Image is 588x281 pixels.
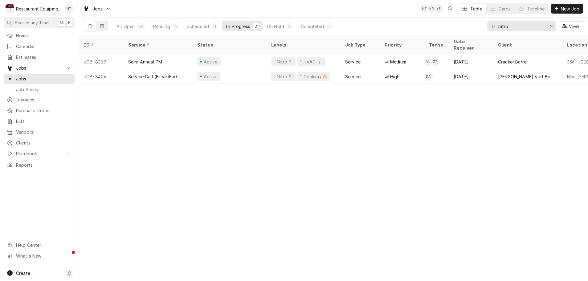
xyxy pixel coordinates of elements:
span: Search anything [15,19,49,26]
div: NT [420,4,429,13]
div: Dakota Arthur's Avatar [424,72,433,81]
div: Active [203,73,218,80]
div: Status [197,42,260,48]
a: Reports [4,160,75,170]
button: New Job [551,4,583,14]
a: Job Series [4,84,75,95]
span: Jobs [92,6,103,12]
div: Priority [385,42,418,48]
div: 's Avatar [434,4,443,13]
span: Help Center [16,242,71,248]
span: Jobs [16,65,63,71]
span: Jobs [16,75,72,82]
span: Job Series [16,86,72,93]
span: Medium [390,59,406,65]
div: Van Lucas's Avatar [424,57,433,66]
span: New Job [560,6,581,12]
div: ZT [431,57,439,66]
div: DA [424,72,433,81]
div: Zack Tussey's Avatar [431,57,439,66]
div: Job Type [345,42,375,48]
a: Go to Pricebook [4,149,75,159]
div: 38 [138,23,144,30]
div: Kelli Robinette's Avatar [427,4,436,13]
div: Date Received [454,38,487,51]
a: Go to Help Center [4,240,75,250]
div: Table [470,6,482,12]
div: On Hold [267,23,284,30]
button: Open search [445,4,455,14]
div: R [6,4,14,13]
span: Clients [16,140,72,146]
div: Nick Tussey's Avatar [420,4,429,13]
div: 6 [174,23,178,30]
div: NT [65,4,73,13]
span: Reports [16,162,72,168]
a: Jobs [4,74,75,84]
div: ⁴ HVAC 🌡️ [299,59,323,65]
div: Cards [499,6,511,12]
div: Restaurant Equipment Diagnostics's Avatar [6,4,14,13]
div: Nick Tussey's Avatar [65,4,73,13]
div: Client [498,42,556,48]
div: VL [424,57,433,66]
div: KR [427,4,436,13]
div: + 3 [434,4,443,13]
a: Go to Jobs [81,4,113,14]
a: Purchase Orders [4,105,75,116]
div: ⁴ Cooking 🔥 [299,73,328,80]
div: Semi-Annual PM [128,59,162,65]
div: Labels [271,42,335,48]
div: Service [345,59,361,65]
span: High [390,73,400,80]
div: Scheduled [187,23,209,30]
div: Service [128,42,186,48]
div: [DATE] [449,54,493,69]
span: Invoices [16,96,72,103]
button: Search anything⌘K [4,17,75,28]
input: Keyword search [498,21,545,31]
span: What's New [16,253,71,259]
div: Cracker Barrel [498,59,528,65]
div: JOB-8389 [79,54,123,69]
button: Erase input [546,21,556,31]
div: In Progress [226,23,250,30]
div: Active [203,59,218,65]
a: Vendors [4,127,75,137]
a: Home [4,31,75,41]
span: C [68,270,71,276]
div: [DATE] [449,69,493,84]
a: Invoices [4,95,75,105]
div: Service Call (Break/Fix) [128,73,177,80]
div: 11 [213,23,216,30]
div: ¹ Nitro📍 [274,73,293,80]
button: View [559,21,583,31]
div: Techs [429,42,444,48]
span: ⌘ [59,19,64,26]
a: Estimates [4,52,75,62]
span: Purchase Orders [16,107,72,114]
div: 8 [288,23,292,30]
a: Clients [4,138,75,148]
div: All Open [116,23,135,30]
a: Go to Jobs [4,63,75,73]
div: 2 [254,23,258,30]
span: Calendar [16,43,72,50]
a: Bills [4,116,75,126]
span: Create [16,271,30,276]
a: Go to What's New [4,251,75,261]
span: View [568,23,580,30]
a: Calendar [4,41,75,51]
div: Timeline [527,6,545,12]
span: Estimates [16,54,72,60]
span: Home [16,32,72,39]
span: Bills [16,118,72,124]
div: Restaurant Equipment Diagnostics [16,6,61,12]
div: ID [84,42,117,48]
span: K [68,19,71,26]
span: Pricebook [16,150,63,157]
div: Pending [153,23,170,30]
div: [PERSON_NAME]'s of Bowling Green [498,73,557,80]
div: Service [345,73,361,80]
div: Completed [301,23,324,30]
